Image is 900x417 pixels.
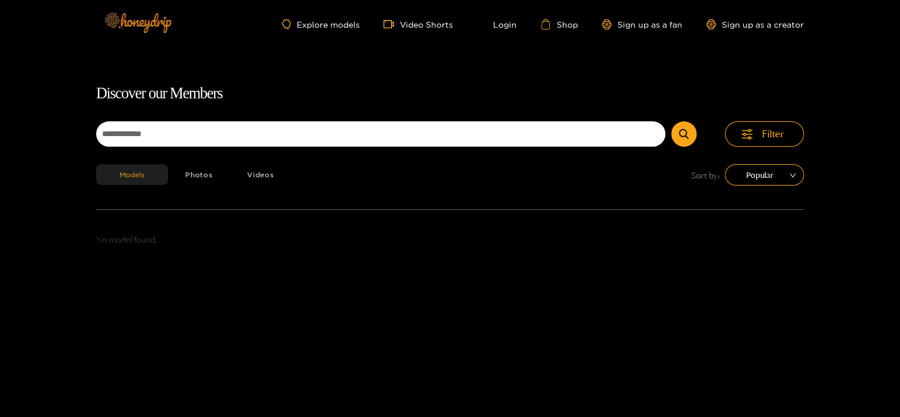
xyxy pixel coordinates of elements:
a: Explore models [282,19,360,29]
span: video-camera [383,19,400,29]
button: Videos [230,164,291,185]
h1: Discover our Members [96,81,804,106]
a: Video Shorts [383,19,453,29]
a: Sign up as a fan [602,19,682,29]
p: No model found. [96,233,804,247]
button: Filter [725,121,804,147]
span: Popular [734,166,795,184]
a: Shop [540,19,578,29]
a: Login [477,19,517,29]
a: Sign up as a creator [706,19,804,29]
div: sort [725,164,804,186]
span: Sort by: [691,168,720,182]
button: Submit Search [671,121,697,147]
button: Models [96,164,168,185]
span: Filter [762,127,784,141]
button: Photos [168,164,230,185]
